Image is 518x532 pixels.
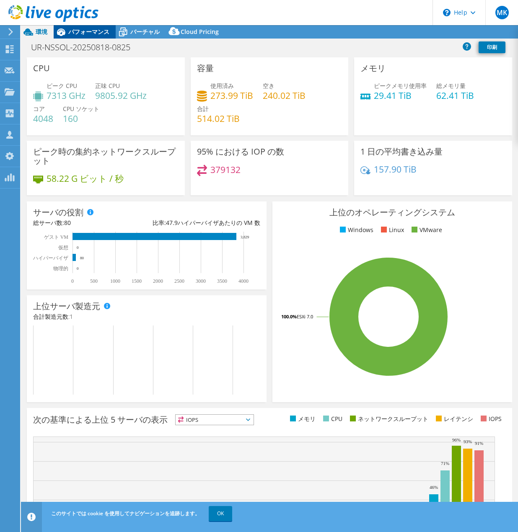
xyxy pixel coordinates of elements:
[110,278,120,284] text: 1000
[263,82,275,90] span: 空き
[80,256,84,260] text: 80
[176,415,254,425] span: IOPS
[209,506,232,521] a: OK
[51,510,200,517] span: このサイトでは cookie を使用してナビゲーションを追跡します。
[33,218,147,227] div: 総サーバ数:
[47,91,85,100] h4: 7313 GHz
[379,225,404,235] li: Linux
[281,313,297,320] tspan: 100.0%
[464,439,472,444] text: 93%
[33,312,260,321] h4: 合計製造元数:
[409,225,442,235] li: VMware
[153,278,163,284] text: 2000
[197,105,209,113] span: 合計
[174,278,184,284] text: 2500
[452,437,461,442] text: 96%
[297,313,313,320] tspan: ESXi 7.0
[53,266,68,271] text: 物理的
[181,28,219,36] span: Cloud Pricing
[479,414,502,424] li: IOPS
[63,114,99,123] h4: 160
[132,278,142,284] text: 1500
[210,82,234,90] span: 使用済み
[360,64,386,73] h3: メモリ
[197,114,240,123] h4: 514.02 TiB
[47,174,124,183] h4: 58.22 G ビット / 秒
[241,235,249,239] text: 3,829
[443,9,451,16] svg: \n
[33,147,179,165] h3: ピーク時の集約ネットワークスループット
[130,28,160,36] span: バーチャル
[374,165,417,174] h4: 157.90 TiB
[479,41,505,53] a: 印刷
[197,147,284,156] h3: 95% における IOP の数
[77,266,79,271] text: 0
[64,219,71,227] span: 80
[197,64,214,73] h3: 容量
[321,414,342,424] li: CPU
[348,414,428,424] li: ネットワークスループット
[263,91,306,100] h4: 240.02 TiB
[36,28,47,36] span: 環境
[360,147,443,156] h3: 1 日の平均書き込み量
[33,114,53,123] h4: 4048
[147,218,260,227] div: 比率: ハイパーバイザあたりの VM 数
[374,82,427,90] span: ピークメモリ使用率
[71,278,74,284] text: 0
[33,255,68,261] text: ハイパーバイザ
[196,278,206,284] text: 3000
[90,278,98,284] text: 500
[475,441,483,446] text: 91%
[434,414,473,424] li: レイテンシ
[47,82,77,90] span: ピーク CPU
[44,234,69,240] text: ゲスト VM
[338,225,373,235] li: Windows
[374,91,427,100] h4: 29.41 TiB
[33,64,50,73] h3: CPU
[436,82,466,90] span: 総メモリ量
[166,219,178,227] span: 47.9
[33,105,45,113] span: コア
[68,28,109,36] span: パフォーマンス
[77,245,79,250] text: 0
[63,105,99,113] span: CPU ソケット
[27,43,143,52] h1: UR-NSSOL-20250818-0825
[217,278,227,284] text: 3500
[288,414,316,424] li: メモリ
[495,6,509,19] span: MK
[70,312,73,320] span: 1
[58,245,68,251] text: 仮想
[430,485,438,490] text: 46%
[279,208,506,217] h3: 上位のオペレーティングシステム
[436,91,474,100] h4: 62.41 TiB
[33,208,83,217] h3: サーバの役割
[33,302,100,311] h3: 上位サーバ製造元
[95,91,147,100] h4: 9805.92 GHz
[238,278,249,284] text: 4000
[210,165,241,174] h4: 379132
[95,82,120,90] span: 正味 CPU
[441,461,449,466] text: 71%
[210,91,253,100] h4: 273.99 TiB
